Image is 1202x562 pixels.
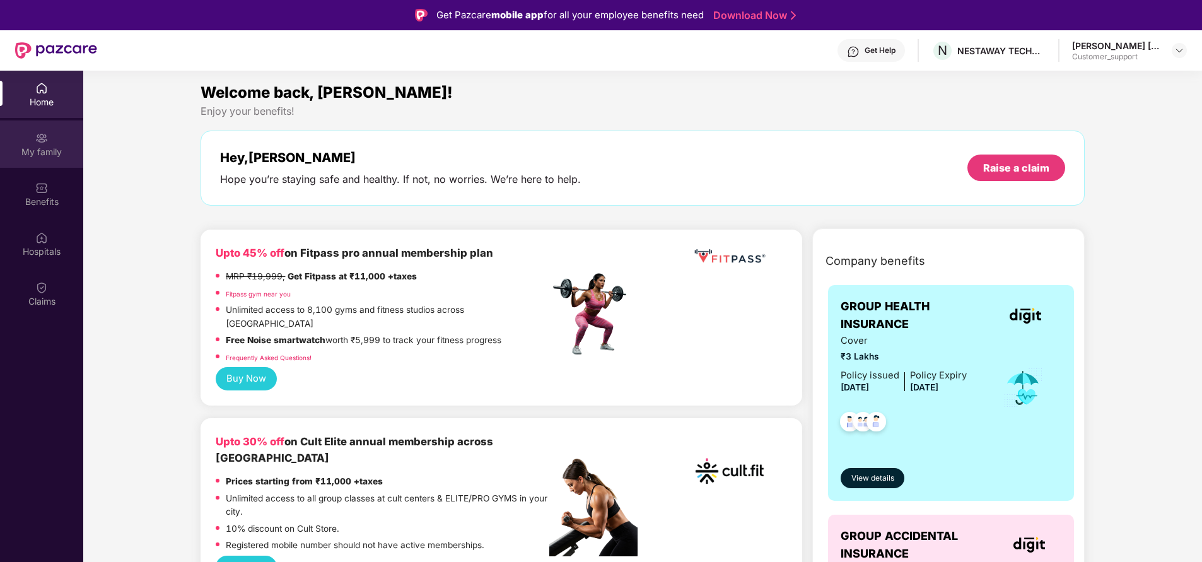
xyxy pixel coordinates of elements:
img: svg+xml;base64,PHN2ZyBpZD0iSGVscC0zMngzMiIgeG1sbnM9Imh0dHA6Ly93d3cudzMub3JnLzIwMDAvc3ZnIiB3aWR0aD... [847,45,860,58]
img: Logo [415,9,428,21]
img: insurerLogo [1013,537,1045,553]
button: Buy Now [216,367,276,390]
div: Policy Expiry [910,368,967,383]
button: View details [841,468,904,488]
img: icon [1003,367,1044,409]
span: Company benefits [826,252,925,270]
span: ₹3 Lakhs [841,350,967,364]
p: Unlimited access to all group classes at cult centers & ELITE/PRO GYMS in your city. [226,492,549,519]
div: Raise a claim [983,161,1049,175]
strong: mobile app [491,9,544,21]
a: Fitpass gym near you [226,290,291,298]
img: fppp.png [692,245,767,268]
div: Get Help [865,45,896,56]
p: worth ₹5,999 to track your fitness progress [226,334,501,348]
strong: Prices starting from ₹11,000 +taxes [226,476,383,486]
strong: Free Noise smartwatch [226,335,325,345]
img: New Pazcare Logo [15,42,97,59]
img: cult.png [692,433,767,509]
img: svg+xml;base64,PHN2ZyB4bWxucz0iaHR0cDovL3d3dy53My5vcmcvMjAwMC9zdmciIHdpZHRoPSI0OC45MTUiIGhlaWdodD... [848,408,878,439]
span: N [938,43,947,58]
img: svg+xml;base64,PHN2ZyBpZD0iQmVuZWZpdHMiIHhtbG5zPSJodHRwOi8vd3d3LnczLm9yZy8yMDAwL3N2ZyIgd2lkdGg9Ij... [35,182,48,194]
a: Download Now [713,9,792,22]
span: Welcome back, [PERSON_NAME]! [201,83,453,102]
div: [PERSON_NAME] [PERSON_NAME] [1072,40,1160,52]
strong: Get Fitpass at ₹11,000 +taxes [288,271,417,281]
img: svg+xml;base64,PHN2ZyBpZD0iRHJvcGRvd24tMzJ4MzIiIHhtbG5zPSJodHRwOi8vd3d3LnczLm9yZy8yMDAwL3N2ZyIgd2... [1174,45,1184,56]
div: NESTAWAY TECHNOLOGIES PRIVATE LIMITED [957,45,1046,57]
span: [DATE] [910,382,938,392]
div: Hope you’re staying safe and healthy. If not, no worries. We’re here to help. [220,173,581,186]
b: Upto 30% off [216,435,284,448]
img: fpp.png [549,270,638,358]
img: svg+xml;base64,PHN2ZyBpZD0iSG9zcGl0YWxzIiB4bWxucz0iaHR0cDovL3d3dy53My5vcmcvMjAwMC9zdmciIHdpZHRoPS... [35,231,48,244]
b: on Fitpass pro annual membership plan [216,247,493,259]
div: Hey, [PERSON_NAME] [220,150,581,165]
div: Customer_support [1072,52,1160,62]
span: GROUP HEALTH INSURANCE [841,298,990,334]
img: svg+xml;base64,PHN2ZyB4bWxucz0iaHR0cDovL3d3dy53My5vcmcvMjAwMC9zdmciIHdpZHRoPSI0OC45NDMiIGhlaWdodD... [834,408,865,439]
span: Cover [841,334,967,348]
b: Upto 45% off [216,247,284,259]
img: pc2.png [549,459,638,556]
p: 10% discount on Cult Store. [226,522,339,536]
span: [DATE] [841,382,869,392]
img: svg+xml;base64,PHN2ZyB4bWxucz0iaHR0cDovL3d3dy53My5vcmcvMjAwMC9zdmciIHdpZHRoPSI0OC45NDMiIGhlaWdodD... [861,408,892,439]
img: svg+xml;base64,PHN2ZyBpZD0iQ2xhaW0iIHhtbG5zPSJodHRwOi8vd3d3LnczLm9yZy8yMDAwL3N2ZyIgd2lkdGg9IjIwIi... [35,281,48,294]
p: Unlimited access to 8,100 gyms and fitness studios across [GEOGRAPHIC_DATA] [226,303,549,331]
div: Enjoy your benefits! [201,105,1084,118]
span: View details [851,472,894,484]
img: svg+xml;base64,PHN2ZyBpZD0iSG9tZSIgeG1sbnM9Imh0dHA6Ly93d3cudzMub3JnLzIwMDAvc3ZnIiB3aWR0aD0iMjAiIG... [35,82,48,95]
del: MRP ₹19,999, [226,271,285,281]
img: Stroke [791,9,796,22]
p: Registered mobile number should not have active memberships. [226,539,484,553]
img: insurerLogo [1010,308,1041,324]
div: Get Pazcare for all your employee benefits need [436,8,704,23]
div: Policy issued [841,368,899,383]
a: Frequently Asked Questions! [226,354,312,361]
b: on Cult Elite annual membership across [GEOGRAPHIC_DATA] [216,435,493,464]
img: svg+xml;base64,PHN2ZyB3aWR0aD0iMjAiIGhlaWdodD0iMjAiIHZpZXdCb3g9IjAgMCAyMCAyMCIgZmlsbD0ibm9uZSIgeG... [35,132,48,144]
